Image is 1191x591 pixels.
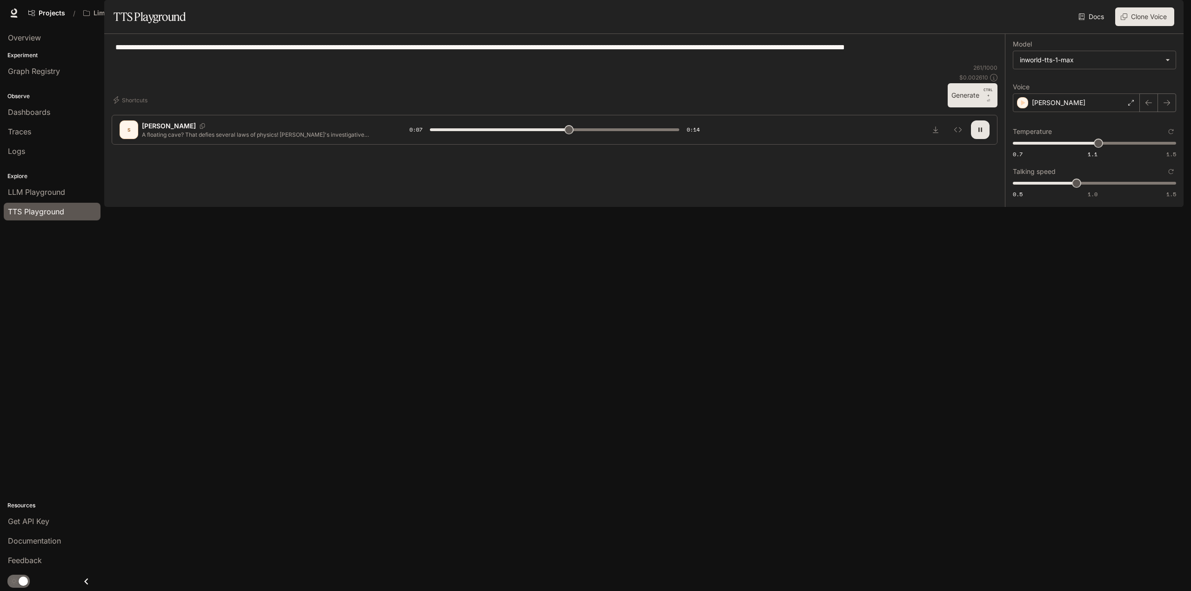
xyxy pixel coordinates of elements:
[983,87,994,104] p: ⏎
[1013,51,1176,69] div: inworld-tts-1-max
[142,131,387,139] p: A floating cave? That defies several laws of physics! [PERSON_NAME]'s investigative methodology i...
[94,9,117,17] p: Liminal
[142,121,196,131] p: [PERSON_NAME]
[39,9,65,17] span: Projects
[983,87,994,98] p: CTRL +
[196,123,209,129] button: Copy Voice ID
[973,64,997,72] p: 261 / 1000
[959,73,988,81] p: $ 0.002610
[949,120,967,139] button: Inspect
[1013,150,1023,158] span: 0.7
[112,93,151,107] button: Shortcuts
[1088,150,1097,158] span: 1.1
[1013,168,1056,175] p: Talking speed
[687,125,700,134] span: 0:14
[69,8,79,18] div: /
[1088,190,1097,198] span: 1.0
[409,125,422,134] span: 0:07
[1020,55,1161,65] div: inworld-tts-1-max
[1166,166,1176,177] button: Reset to default
[1166,126,1176,137] button: Reset to default
[1166,150,1176,158] span: 1.5
[1013,84,1030,90] p: Voice
[1013,190,1023,198] span: 0.5
[121,122,136,137] div: S
[114,7,186,26] h1: TTS Playground
[948,83,997,107] button: GenerateCTRL +⏎
[1013,128,1052,135] p: Temperature
[1077,7,1108,26] a: Docs
[926,120,945,139] button: Download audio
[1115,7,1174,26] button: Clone Voice
[24,4,69,22] a: Go to projects
[1013,41,1032,47] p: Model
[79,4,131,22] button: Open workspace menu
[1166,190,1176,198] span: 1.5
[1032,98,1085,107] p: [PERSON_NAME]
